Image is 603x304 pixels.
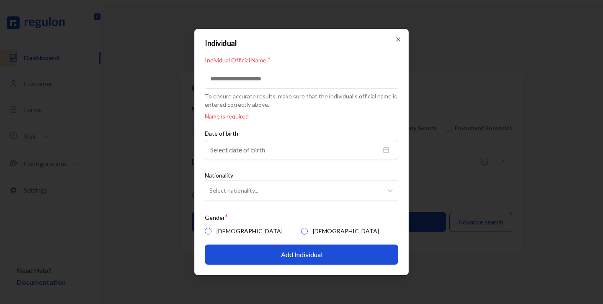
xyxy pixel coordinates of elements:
[205,172,398,201] label: Nationality
[210,145,265,155] span: Select date of birth
[205,92,398,109] p: To ensure accurate results, make sure that the individual’s official name is entered correctly ab...
[313,228,379,234] label: [DEMOGRAPHIC_DATA]
[205,214,228,221] label: Gender
[205,39,398,47] h2: Individual
[205,131,398,140] div: Date of birth
[216,228,283,234] label: [DEMOGRAPHIC_DATA]
[205,245,398,265] button: Add Individual
[209,186,211,195] input: NationalitySelect nationality...
[205,140,398,160] button: Date of birth
[205,112,398,121] p: Name is required
[205,57,271,64] label: Individual Official Name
